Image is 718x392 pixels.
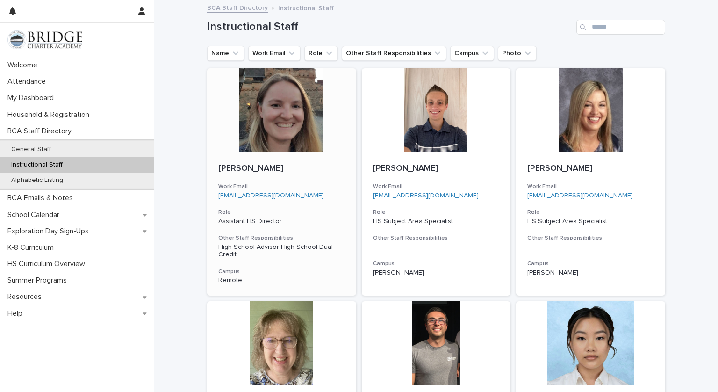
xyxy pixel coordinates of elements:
[4,309,30,318] p: Help
[4,127,79,136] p: BCA Staff Directory
[373,269,500,277] p: [PERSON_NAME]
[218,209,345,216] h3: Role
[373,209,500,216] h3: Role
[527,260,654,268] h3: Campus
[450,46,494,61] button: Campus
[527,234,654,242] h3: Other Staff Responsibilities
[498,46,537,61] button: Photo
[373,260,500,268] h3: Campus
[527,269,654,277] p: [PERSON_NAME]
[218,218,345,225] p: Assistant HS Director
[4,161,70,169] p: Instructional Staff
[4,276,74,285] p: Summer Programs
[4,176,71,184] p: Alphabetic Listing
[218,234,345,242] h3: Other Staff Responsibilities
[4,194,80,203] p: BCA Emails & Notes
[207,2,268,13] a: BCA Staff Directory
[527,192,633,199] a: [EMAIL_ADDRESS][DOMAIN_NAME]
[218,183,345,190] h3: Work Email
[4,227,96,236] p: Exploration Day Sign-Ups
[373,218,500,225] p: HS Subject Area Specialist
[218,276,345,284] p: Remote
[4,77,53,86] p: Attendance
[4,243,61,252] p: K-8 Curriculum
[4,110,97,119] p: Household & Registration
[4,260,93,269] p: HS Curriculum Overview
[516,68,665,296] a: [PERSON_NAME]Work Email[EMAIL_ADDRESS][DOMAIN_NAME]RoleHS Subject Area SpecialistOther Staff Resp...
[373,192,479,199] a: [EMAIL_ADDRESS][DOMAIN_NAME]
[207,46,244,61] button: Name
[373,243,500,251] div: -
[218,164,345,174] p: [PERSON_NAME]
[362,68,511,296] a: [PERSON_NAME]Work Email[EMAIL_ADDRESS][DOMAIN_NAME]RoleHS Subject Area SpecialistOther Staff Resp...
[4,94,61,102] p: My Dashboard
[207,68,356,296] a: [PERSON_NAME]Work Email[EMAIL_ADDRESS][DOMAIN_NAME]RoleAssistant HS DirectorOther Staff Responsib...
[4,61,45,70] p: Welcome
[7,30,82,49] img: V1C1m3IdTEidaUdm9Hs0
[342,46,446,61] button: Other Staff Responsibilities
[576,20,665,35] input: Search
[218,243,345,259] div: High School Advisor High School Dual Credit
[373,234,500,242] h3: Other Staff Responsibilities
[304,46,338,61] button: Role
[4,211,67,219] p: School Calendar
[4,145,58,153] p: General Staff
[373,183,500,190] h3: Work Email
[218,268,345,276] h3: Campus
[248,46,301,61] button: Work Email
[207,20,573,34] h1: Instructional Staff
[527,209,654,216] h3: Role
[527,243,654,251] div: -
[527,164,654,174] p: [PERSON_NAME]
[527,183,654,190] h3: Work Email
[278,2,334,13] p: Instructional Staff
[218,192,324,199] a: [EMAIL_ADDRESS][DOMAIN_NAME]
[4,292,49,301] p: Resources
[373,164,500,174] p: [PERSON_NAME]
[527,218,654,225] p: HS Subject Area Specialist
